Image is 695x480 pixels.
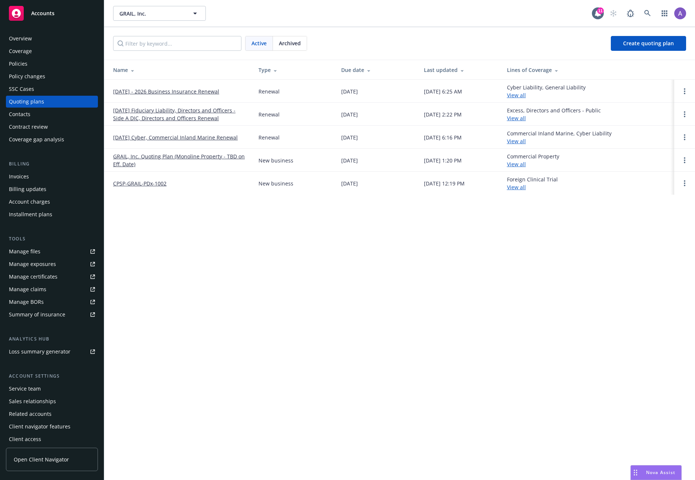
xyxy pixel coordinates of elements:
[424,66,495,74] div: Last updated
[251,39,267,47] span: Active
[424,134,462,141] div: [DATE] 6:16 PM
[6,134,98,145] a: Coverage gap analysis
[9,246,40,257] div: Manage files
[606,6,621,21] a: Start snowing
[113,6,206,21] button: GRAIL, Inc.
[9,183,46,195] div: Billing updates
[6,208,98,220] a: Installment plans
[6,433,98,445] a: Client access
[9,296,44,308] div: Manage BORs
[6,246,98,257] a: Manage files
[9,433,41,445] div: Client access
[6,309,98,320] a: Summary of insurance
[6,121,98,133] a: Contract review
[6,383,98,395] a: Service team
[9,408,52,420] div: Related accounts
[507,175,558,191] div: Foreign Clinical Trial
[6,70,98,82] a: Policy changes
[6,3,98,24] a: Accounts
[507,106,601,122] div: Excess, Directors and Officers - Public
[9,421,70,433] div: Client navigator features
[507,92,526,99] a: View all
[507,138,526,145] a: View all
[258,66,329,74] div: Type
[258,111,280,118] div: Renewal
[258,134,280,141] div: Renewal
[6,283,98,295] a: Manage claims
[680,110,689,119] a: Open options
[341,180,358,187] div: [DATE]
[623,40,674,47] span: Create quoting plan
[680,156,689,165] a: Open options
[6,271,98,283] a: Manage certificates
[507,83,586,99] div: Cyber Liability, General Liability
[674,7,686,19] img: photo
[623,6,638,21] a: Report a Bug
[680,179,689,188] a: Open options
[9,96,44,108] div: Quoting plans
[9,70,45,82] div: Policy changes
[507,129,612,145] div: Commercial Inland Marine, Cyber Liability
[9,258,56,270] div: Manage exposures
[341,88,358,95] div: [DATE]
[6,58,98,70] a: Policies
[507,115,526,122] a: View all
[31,10,55,16] span: Accounts
[6,183,98,195] a: Billing updates
[611,36,686,51] a: Create quoting plan
[6,235,98,243] div: Tools
[258,157,293,164] div: New business
[341,66,412,74] div: Due date
[9,309,65,320] div: Summary of insurance
[630,465,682,480] button: Nova Assist
[6,346,98,358] a: Loss summary generator
[6,258,98,270] a: Manage exposures
[9,121,48,133] div: Contract review
[6,83,98,95] a: SSC Cases
[9,83,34,95] div: SSC Cases
[640,6,655,21] a: Search
[6,372,98,380] div: Account settings
[9,33,32,45] div: Overview
[113,66,247,74] div: Name
[507,152,559,168] div: Commercial Property
[113,180,167,187] a: CPSP-GRAIL-PDx-1002
[6,33,98,45] a: Overview
[9,383,41,395] div: Service team
[6,196,98,208] a: Account charges
[9,171,29,183] div: Invoices
[9,108,30,120] div: Contacts
[6,160,98,168] div: Billing
[6,335,98,343] div: Analytics hub
[680,133,689,142] a: Open options
[507,161,526,168] a: View all
[113,134,238,141] a: [DATE] Cyber, Commercial Inland Marine Renewal
[6,395,98,407] a: Sales relationships
[341,157,358,164] div: [DATE]
[657,6,672,21] a: Switch app
[631,466,640,480] div: Drag to move
[9,283,46,295] div: Manage claims
[6,45,98,57] a: Coverage
[6,171,98,183] a: Invoices
[6,108,98,120] a: Contacts
[646,469,675,476] span: Nova Assist
[6,96,98,108] a: Quoting plans
[424,157,462,164] div: [DATE] 1:20 PM
[113,152,247,168] a: GRAIL, Inc. Quoting Plan (Monoline Property - TBD on Eff. Date)
[507,184,526,191] a: View all
[424,180,465,187] div: [DATE] 12:19 PM
[9,58,27,70] div: Policies
[424,111,462,118] div: [DATE] 2:22 PM
[119,10,184,17] span: GRAIL, Inc.
[258,88,280,95] div: Renewal
[680,87,689,96] a: Open options
[9,271,57,283] div: Manage certificates
[258,180,293,187] div: New business
[424,88,462,95] div: [DATE] 6:25 AM
[341,111,358,118] div: [DATE]
[9,208,52,220] div: Installment plans
[9,196,50,208] div: Account charges
[9,134,64,145] div: Coverage gap analysis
